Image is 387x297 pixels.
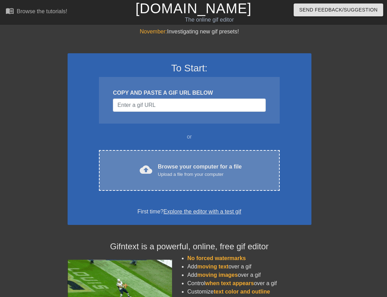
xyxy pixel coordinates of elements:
[77,62,302,74] h3: To Start:
[140,163,152,176] span: cloud_upload
[132,16,286,24] div: The online gif editor
[68,242,311,252] h4: Gifntext is a powerful, online, free gif editor
[205,280,254,286] span: when text appears
[113,89,265,97] div: COPY AND PASTE A GIF URL BELOW
[299,6,378,14] span: Send Feedback/Suggestion
[294,3,383,16] button: Send Feedback/Suggestion
[187,288,311,296] li: Customize
[68,28,311,36] div: Investigating new gif presets!
[197,264,229,269] span: moving text
[214,289,270,295] span: text color and outline
[163,209,241,214] a: Explore the editor with a test gif
[187,255,246,261] span: No forced watermarks
[6,7,67,17] a: Browse the tutorials!
[187,271,311,279] li: Add over a gif
[187,279,311,288] li: Control over a gif
[197,272,238,278] span: moving images
[158,171,242,178] div: Upload a file from your computer
[86,133,293,141] div: or
[158,163,242,178] div: Browse your computer for a file
[17,8,67,14] div: Browse the tutorials!
[6,7,14,15] span: menu_book
[113,99,265,112] input: Username
[136,1,251,16] a: [DOMAIN_NAME]
[77,208,302,216] div: First time?
[187,263,311,271] li: Add over a gif
[140,29,167,34] span: November:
